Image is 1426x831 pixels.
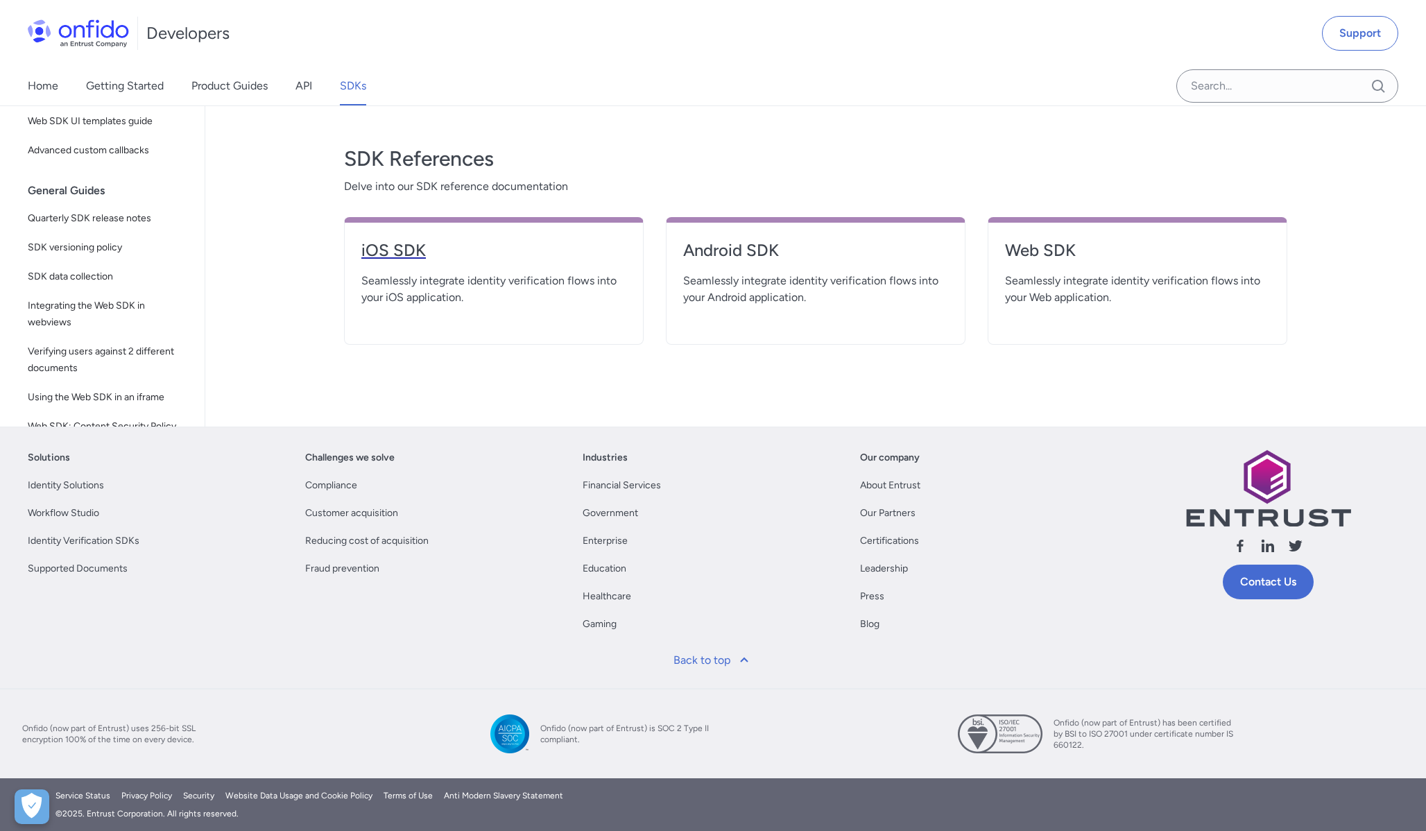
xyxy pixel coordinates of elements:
[1260,538,1276,554] svg: Follow us linkedin
[683,239,948,273] a: Android SDK
[860,477,920,494] a: About Entrust
[121,789,172,802] a: Privacy Policy
[183,789,214,802] a: Security
[22,413,194,457] a: Web SDK: Content Security Policy (CSP) guide
[860,616,879,633] a: Blog
[28,239,188,256] span: SDK versioning policy
[1322,16,1398,51] a: Support
[1005,273,1270,306] span: Seamlessly integrate identity verification flows into your Web application.
[28,533,139,549] a: Identity Verification SDKs
[28,210,188,227] span: Quarterly SDK release notes
[15,789,49,824] button: Open Preferences
[361,239,626,262] h4: iOS SDK
[683,239,948,262] h4: Android SDK
[583,588,631,605] a: Healthcare
[305,477,357,494] a: Compliance
[305,505,398,522] a: Customer acquisition
[146,22,230,44] h1: Developers
[28,142,188,159] span: Advanced custom callbacks
[384,789,433,802] a: Terms of Use
[1176,69,1398,103] input: Onfido search input field
[1054,717,1234,751] span: Onfido (now part of Entrust) has been certified by BSI to ISO 27001 under certificate number IS 6...
[665,644,761,677] a: Back to top
[28,268,188,285] span: SDK data collection
[225,789,372,802] a: Website Data Usage and Cookie Policy
[583,449,628,466] a: Industries
[583,477,661,494] a: Financial Services
[860,505,916,522] a: Our Partners
[305,560,379,577] a: Fraud prevention
[1260,538,1276,559] a: Follow us linkedin
[22,263,194,291] a: SDK data collection
[583,505,638,522] a: Government
[15,789,49,824] div: Cookie Preferences
[1232,538,1248,559] a: Follow us facebook
[361,273,626,306] span: Seamlessly integrate identity verification flows into your iOS application.
[86,67,164,105] a: Getting Started
[1287,538,1304,559] a: Follow us X (Twitter)
[344,145,1287,173] h3: SDK References
[1223,565,1314,599] a: Contact Us
[22,292,194,336] a: Integrating the Web SDK in webviews
[340,67,366,105] a: SDKs
[583,560,626,577] a: Education
[860,449,920,466] a: Our company
[361,239,626,273] a: iOS SDK
[28,19,129,47] img: Onfido Logo
[860,533,919,549] a: Certifications
[860,560,908,577] a: Leadership
[860,588,884,605] a: Press
[22,108,194,135] a: Web SDK UI templates guide
[28,449,70,466] a: Solutions
[583,533,628,549] a: Enterprise
[28,505,99,522] a: Workflow Studio
[583,616,617,633] a: Gaming
[22,384,194,411] a: Using the Web SDK in an iframe
[22,137,194,164] a: Advanced custom callbacks
[28,298,188,331] span: Integrating the Web SDK in webviews
[28,560,128,577] a: Supported Documents
[22,234,194,262] a: SDK versioning policy
[958,714,1042,753] img: ISO 27001 certified
[28,477,104,494] a: Identity Solutions
[28,389,188,406] span: Using the Web SDK in an iframe
[305,533,429,549] a: Reducing cost of acquisition
[295,67,312,105] a: API
[28,67,58,105] a: Home
[444,789,563,802] a: Anti Modern Slavery Statement
[28,113,188,130] span: Web SDK UI templates guide
[305,449,395,466] a: Challenges we solve
[1287,538,1304,554] svg: Follow us X (Twitter)
[540,723,721,745] span: Onfido (now part of Entrust) is SOC 2 Type II compliant.
[683,273,948,306] span: Seamlessly integrate identity verification flows into your Android application.
[22,723,203,745] span: Onfido (now part of Entrust) uses 256-bit SSL encryption 100% of the time on every device.
[28,418,188,452] span: Web SDK: Content Security Policy (CSP) guide
[1232,538,1248,554] svg: Follow us facebook
[22,205,194,232] a: Quarterly SDK release notes
[1005,239,1270,273] a: Web SDK
[55,807,1371,820] div: © 2025 . Entrust Corporation. All rights reserved.
[1185,449,1351,526] img: Entrust logo
[22,338,194,382] a: Verifying users against 2 different documents
[191,67,268,105] a: Product Guides
[28,177,199,205] div: General Guides
[344,178,1287,195] span: Delve into our SDK reference documentation
[490,714,529,753] img: SOC 2 Type II compliant
[55,789,110,802] a: Service Status
[28,343,188,377] span: Verifying users against 2 different documents
[1005,239,1270,262] h4: Web SDK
